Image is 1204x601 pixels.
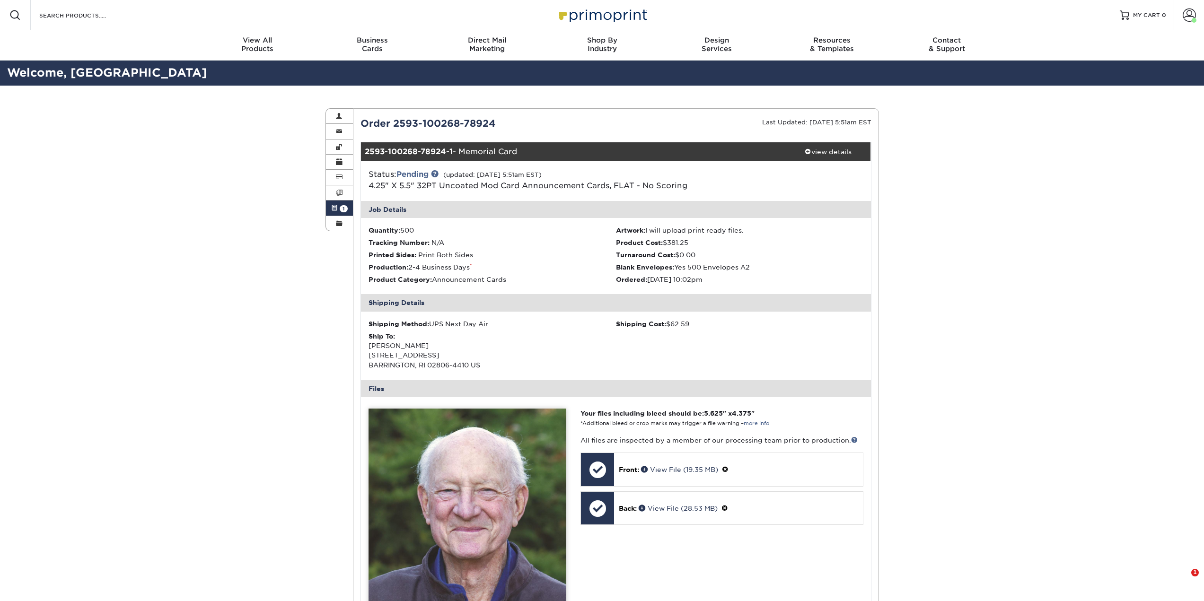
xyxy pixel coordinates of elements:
[1162,12,1166,18] span: 0
[369,226,400,234] strong: Quantity:
[361,294,871,311] div: Shipping Details
[369,181,687,190] a: 4.25" X 5.5" 32PT Uncoated Mod Card Announcement Cards, FLAT - No Scoring
[659,36,774,44] span: Design
[315,36,430,53] div: Cards
[361,169,701,192] div: Status:
[889,36,1004,44] span: Contact
[200,36,315,44] span: View All
[369,251,416,259] strong: Printed Sides:
[889,36,1004,53] div: & Support
[616,262,863,272] li: Yes 500 Envelopes A2
[619,466,639,473] span: Front:
[774,36,889,53] div: & Templates
[580,409,755,417] strong: Your files including bleed should be: " x "
[396,170,429,179] a: Pending
[430,36,545,53] div: Marketing
[889,30,1004,61] a: Contact& Support
[616,238,863,247] li: $381.25
[704,409,723,417] span: 5.625
[38,9,131,21] input: SEARCH PRODUCTS.....
[1133,11,1160,19] span: MY CART
[361,201,871,218] div: Job Details
[1191,569,1199,576] span: 1
[200,30,315,61] a: View AllProducts
[619,505,637,512] span: Back:
[369,226,616,235] li: 500
[315,30,430,61] a: BusinessCards
[326,200,353,216] a: 1
[616,275,863,284] li: [DATE] 10:02pm
[369,332,395,340] strong: Ship To:
[616,319,863,329] div: $62.59
[369,275,616,284] li: Announcement Cards
[430,30,545,61] a: Direct MailMarketing
[616,320,666,328] strong: Shipping Cost:
[616,276,647,283] strong: Ordered:
[555,5,650,25] img: Primoprint
[369,263,408,271] strong: Production:
[545,36,659,44] span: Shop By
[315,36,430,44] span: Business
[1172,569,1195,592] iframe: Intercom live chat
[365,147,453,156] strong: 2593-100268-78924-1
[616,226,863,235] li: I will upload print ready files.
[369,331,616,370] div: [PERSON_NAME] [STREET_ADDRESS] BARRINGTON, RI 02806-4410 US
[659,36,774,53] div: Services
[580,436,863,445] p: All files are inspected by a member of our processing team prior to production.
[353,116,616,131] div: Order 2593-100268-78924
[369,239,430,246] strong: Tracking Number:
[616,250,863,260] li: $0.00
[616,251,675,259] strong: Turnaround Cost:
[641,466,718,473] a: View File (19.35 MB)
[369,276,432,283] strong: Product Category:
[418,251,473,259] span: Print Both Sides
[762,119,871,126] small: Last Updated: [DATE] 5:51am EST
[616,239,663,246] strong: Product Cost:
[774,36,889,44] span: Resources
[369,319,616,329] div: UPS Next Day Air
[639,505,718,512] a: View File (28.53 MB)
[361,142,786,161] div: - Memorial Card
[732,409,751,417] span: 4.375
[744,420,769,427] a: more info
[774,30,889,61] a: Resources& Templates
[659,30,774,61] a: DesignServices
[430,36,545,44] span: Direct Mail
[200,36,315,53] div: Products
[369,320,429,328] strong: Shipping Method:
[545,36,659,53] div: Industry
[431,239,444,246] span: N/A
[580,420,769,427] small: *Additional bleed or crop marks may trigger a file warning –
[616,226,645,234] strong: Artwork:
[369,262,616,272] li: 2-4 Business Days
[786,147,871,157] div: view details
[786,142,871,161] a: view details
[545,30,659,61] a: Shop ByIndustry
[443,171,542,178] small: (updated: [DATE] 5:51am EST)
[361,380,871,397] div: Files
[340,205,348,212] span: 1
[616,263,674,271] strong: Blank Envelopes:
